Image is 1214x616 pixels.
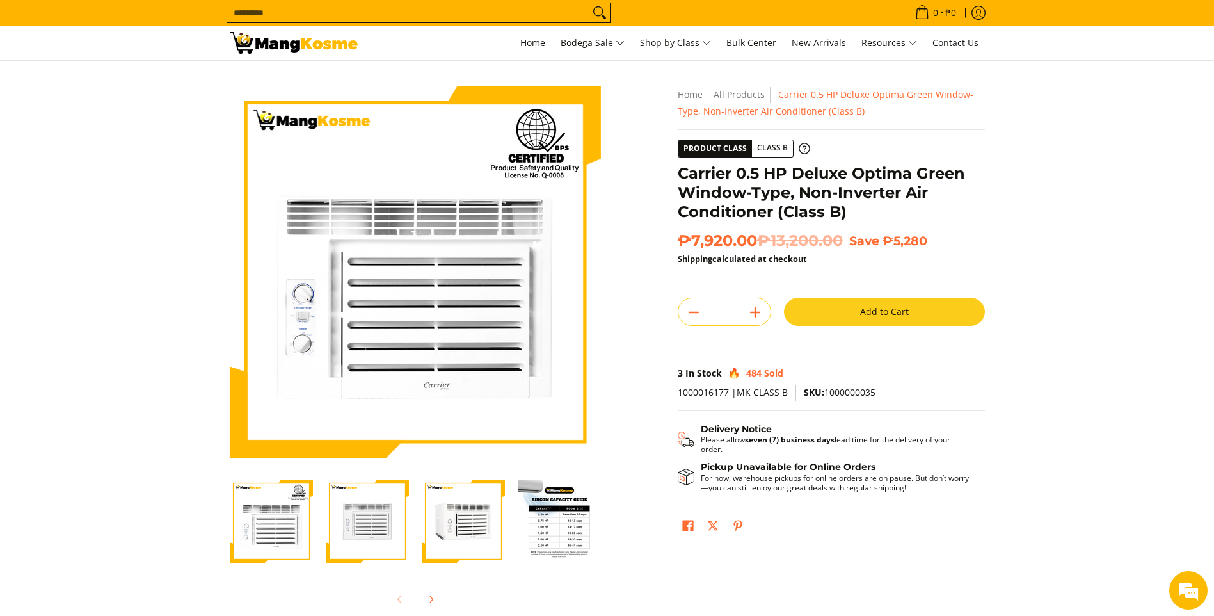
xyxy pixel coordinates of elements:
a: Shop by Class [634,26,717,60]
a: Home [678,88,703,101]
a: All Products [714,88,765,101]
button: Add to Cart [784,298,985,326]
img: Carrier 0.5 HP Deluxe Optima Green Window-Type, Non-Inverter Air Conditioner (Class B) [230,86,601,458]
span: Carrier 0.5 HP Deluxe Optima Green Window-Type, Non-Inverter Air Conditioner (Class B) [678,88,973,117]
a: Post on X [704,517,722,539]
a: Share on Facebook [679,517,697,539]
img: Carrier 0.5 HP Deluxe Optima Green Window-Type, Non-Inverter Air Conditioner (Class B)-2 [326,480,409,563]
a: Pin on Pinterest [729,517,747,539]
nav: Main Menu [371,26,985,60]
del: ₱13,200.00 [757,231,843,250]
a: Resources [855,26,923,60]
p: Please allow lead time for the delivery of your order. [701,435,972,454]
img: Carrier 0.5 HP Deluxe Optima Green Window-Type, Non-Inverter Air Conditioner (Class B)-4 [518,480,601,563]
button: Add [740,302,771,323]
span: New Arrivals [792,36,846,49]
strong: Delivery Notice [701,423,772,435]
button: Search [589,3,610,22]
strong: Pickup Unavailable for Online Orders [701,461,875,473]
span: 1000000035 [804,386,875,398]
h1: Carrier 0.5 HP Deluxe Optima Green Window-Type, Non-Inverter Air Conditioner (Class B) [678,164,985,222]
a: Product Class Class B [678,140,810,158]
button: Shipping & Delivery [678,424,972,455]
span: In Stock [685,367,722,379]
span: Bulk Center [726,36,776,49]
span: Sold [764,367,783,379]
p: For now, warehouse pickups for online orders are on pause. But don’t worry—you can still enjoy ou... [701,473,972,492]
button: Next [417,585,445,613]
span: Save [849,233,879,248]
span: 484 [746,367,762,379]
a: Contact Us [926,26,985,60]
a: Bodega Sale [554,26,631,60]
span: ₱7,920.00 [678,231,843,250]
a: Bulk Center [720,26,783,60]
span: Home [520,36,545,49]
span: ₱5,280 [883,233,927,248]
img: Carrier 0.5 HP Deluxe Optima Green Window-Type, Non-Inverter Air Conditioner (Class B)-1 [230,480,313,563]
a: Shipping [678,253,712,264]
span: SKU: [804,386,824,398]
span: Bodega Sale [561,35,625,51]
img: Carrier 0.5 HP Deluxe Optima Green Window-Type Aircon l Mang Kosme [230,32,358,54]
span: 3 [678,367,683,379]
button: Subtract [678,302,709,323]
a: New Arrivals [785,26,852,60]
span: Product Class [678,140,752,157]
img: Carrier 0.5 HP Deluxe Optima Green Window-Type, Non-Inverter Air Conditioner (Class B)-3 [422,480,505,563]
nav: Breadcrumbs [678,86,985,120]
span: Shop by Class [640,35,711,51]
span: • [911,6,960,20]
span: ₱0 [943,8,958,17]
strong: seven (7) business days [745,434,835,445]
span: 1000016177 |MK CLASS B [678,386,788,398]
span: Class B [752,140,793,156]
span: Resources [861,35,917,51]
span: 0 [931,8,940,17]
a: Home [514,26,552,60]
strong: calculated at checkout [678,253,807,264]
span: Contact Us [932,36,978,49]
